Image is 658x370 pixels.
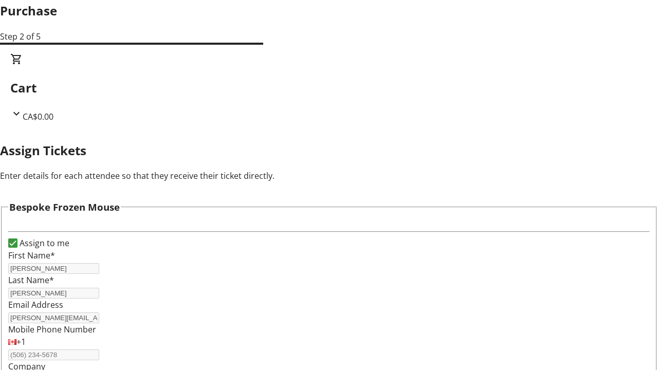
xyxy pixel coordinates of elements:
input: (506) 234-5678 [8,349,99,360]
h2: Cart [10,79,648,97]
span: CA$0.00 [23,111,53,122]
label: Assign to me [17,237,69,249]
label: Email Address [8,299,63,310]
label: Mobile Phone Number [8,324,96,335]
div: CartCA$0.00 [10,53,648,123]
label: First Name* [8,250,55,261]
label: Last Name* [8,274,54,286]
h3: Bespoke Frozen Mouse [9,200,120,214]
